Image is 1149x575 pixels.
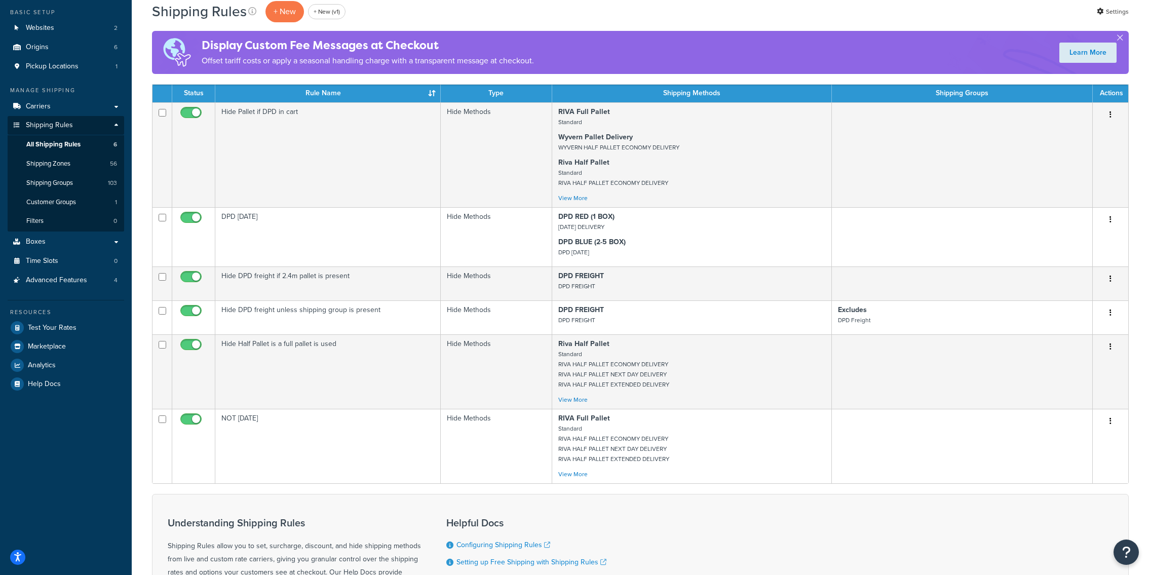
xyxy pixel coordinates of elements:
strong: RIVA Full Pallet [558,106,610,117]
a: Analytics [8,356,124,374]
td: Hide DPD freight unless shipping group is present [215,300,441,334]
span: Origins [26,43,49,52]
span: 0 [114,257,118,265]
a: Configuring Shipping Rules [456,540,550,550]
li: Advanced Features [8,271,124,290]
td: Hide Half Pallet is a full pallet is used [215,334,441,409]
span: All Shipping Rules [26,140,81,149]
strong: Riva Half Pallet [558,338,609,349]
li: Pickup Locations [8,57,124,76]
a: Websites 2 [8,19,124,37]
li: Filters [8,212,124,231]
h1: Shipping Rules [152,2,247,21]
td: DPD [DATE] [215,207,441,266]
li: All Shipping Rules [8,135,124,154]
li: Customer Groups [8,193,124,212]
td: Hide Methods [441,207,552,266]
a: View More [558,395,588,404]
span: Filters [26,217,44,225]
a: Settings [1097,5,1129,19]
span: Pickup Locations [26,62,79,71]
strong: DPD BLUE (2-5 BOX) [558,237,626,247]
a: + New (v1) [308,4,346,19]
span: Time Slots [26,257,58,265]
span: Websites [26,24,54,32]
a: Time Slots 0 [8,252,124,271]
a: Shipping Rules [8,116,124,135]
a: All Shipping Rules 6 [8,135,124,154]
strong: Excludes [838,304,867,315]
li: Carriers [8,97,124,116]
h3: Helpful Docs [446,517,612,528]
p: Offset tariff costs or apply a seasonal handling charge with a transparent message at checkout. [202,54,534,68]
span: Shipping Zones [26,160,70,168]
a: Learn More [1059,43,1117,63]
td: Hide Pallet if DPD in cart [215,102,441,207]
span: Shipping Groups [26,179,73,187]
div: Manage Shipping [8,86,124,95]
td: Hide Methods [441,300,552,334]
span: 0 [113,217,117,225]
td: Hide Methods [441,334,552,409]
small: DPD FREIGHT [558,316,595,325]
span: 1 [116,62,118,71]
a: Boxes [8,233,124,251]
th: Type [441,84,552,102]
span: 56 [110,160,117,168]
button: Open Resource Center [1114,540,1139,565]
th: Shipping Groups [832,84,1093,102]
td: Hide Methods [441,102,552,207]
small: DPD Freight [838,316,870,325]
strong: Wyvern Pallet Delivery [558,132,633,142]
span: 1 [115,198,117,207]
td: NOT [DATE] [215,409,441,483]
span: 6 [114,43,118,52]
a: Marketplace [8,337,124,356]
td: Hide DPD freight if 2.4m pallet is present [215,266,441,300]
strong: RIVA Full Pallet [558,413,610,424]
strong: DPD RED (1 BOX) [558,211,615,222]
h3: Understanding Shipping Rules [168,517,421,528]
small: Standard RIVA HALF PALLET ECONOMY DELIVERY RIVA HALF PALLET NEXT DAY DELIVERY RIVA HALF PALLET EX... [558,350,669,389]
a: Advanced Features 4 [8,271,124,290]
li: Websites [8,19,124,37]
span: 103 [108,179,117,187]
span: Test Your Rates [28,324,76,332]
li: Shipping Rules [8,116,124,232]
a: Test Your Rates [8,319,124,337]
a: View More [558,194,588,203]
img: duties-banner-06bc72dcb5fe05cb3f9472aba00be2ae8eb53ab6f0d8bb03d382ba314ac3c341.png [152,31,202,74]
small: WYVERN HALF PALLET ECONOMY DELIVERY [558,143,679,152]
a: Pickup Locations 1 [8,57,124,76]
p: + New [265,1,304,22]
div: Basic Setup [8,8,124,17]
td: Hide Methods [441,409,552,483]
th: Status [172,84,215,102]
a: Shipping Zones 56 [8,155,124,173]
a: Origins 6 [8,38,124,57]
a: Help Docs [8,375,124,393]
span: 6 [113,140,117,149]
span: Marketplace [28,342,66,351]
small: DPD FREIGHT [558,282,595,291]
span: Customer Groups [26,198,76,207]
li: Shipping Groups [8,174,124,193]
small: DPD [DATE] [558,248,589,257]
th: Shipping Methods [552,84,832,102]
li: Origins [8,38,124,57]
span: Help Docs [28,380,61,389]
a: Customer Groups 1 [8,193,124,212]
a: Shipping Groups 103 [8,174,124,193]
span: Carriers [26,102,51,111]
li: Shipping Zones [8,155,124,173]
span: Shipping Rules [26,121,73,130]
a: Filters 0 [8,212,124,231]
li: Time Slots [8,252,124,271]
small: Standard [558,118,582,127]
h4: Display Custom Fee Messages at Checkout [202,37,534,54]
td: Hide Methods [441,266,552,300]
